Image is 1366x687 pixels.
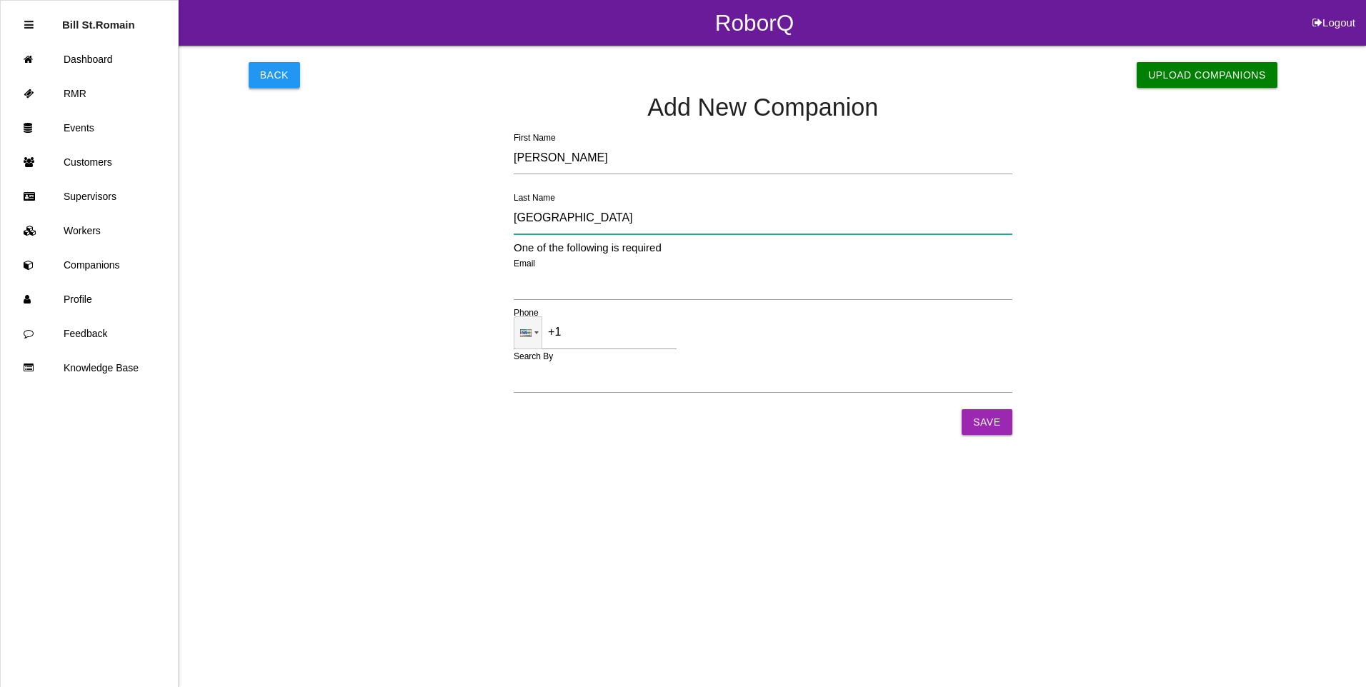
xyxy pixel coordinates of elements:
[514,257,535,270] label: Email
[514,141,1012,174] input: Required
[249,94,1277,121] h4: Add New Companion
[514,316,677,349] input: 1 (702) 123-4567
[514,350,553,363] label: Search By
[1,316,178,351] a: Feedback
[62,8,135,31] p: Bill St.Romain
[514,191,555,204] label: Last Name
[514,317,542,348] div: United States: + 1
[1,111,178,145] a: Events
[514,240,1012,256] p: One of the following is required
[1,214,178,248] a: Workers
[24,8,34,42] div: Close
[962,409,1012,435] input: Save
[1,145,178,179] a: Customers
[1,248,178,282] a: Companions
[1,76,178,111] a: RMR
[1,42,178,76] a: Dashboard
[1,351,178,385] a: Knowledge Base
[514,201,1012,234] input: Required
[249,62,300,88] button: Back
[1,179,178,214] a: Supervisors
[514,306,539,319] label: Phone
[1137,62,1277,88] a: Upload Companions
[1,282,178,316] a: Profile
[514,131,556,144] label: First Name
